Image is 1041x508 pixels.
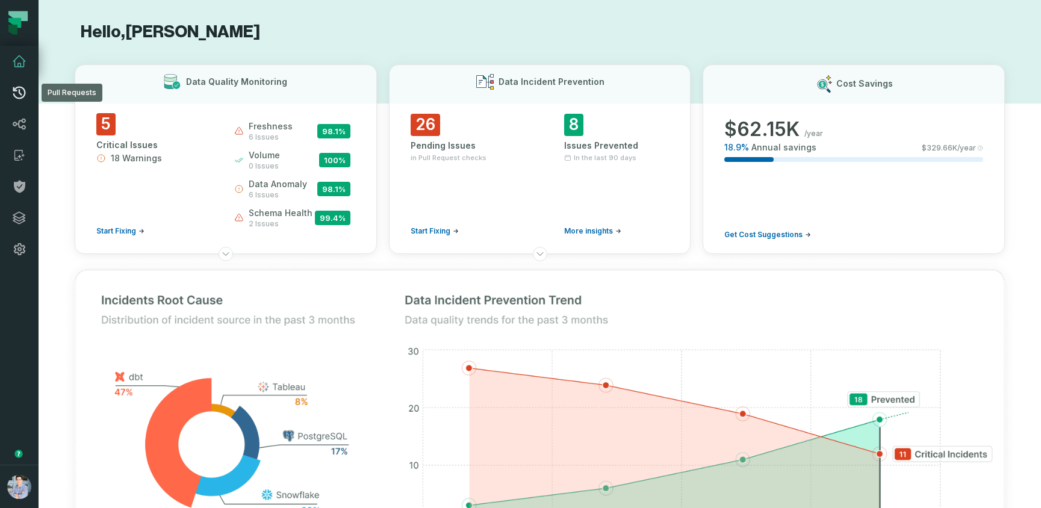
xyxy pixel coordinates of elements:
span: More insights [564,226,613,236]
h3: Data Quality Monitoring [186,76,287,88]
h1: Hello, [PERSON_NAME] [75,22,1005,43]
h3: Cost Savings [836,78,893,90]
span: 6 issues [249,190,307,200]
a: Get Cost Suggestions [724,230,811,240]
span: volume [249,149,280,161]
span: 2 issues [249,219,312,229]
a: Start Fixing [411,226,459,236]
a: More insights [564,226,621,236]
span: 18 Warnings [111,152,162,164]
span: 8 [564,114,583,136]
span: 26 [411,114,440,136]
span: 5 [96,113,116,135]
button: Data Incident Prevention26Pending Issuesin Pull Request checksStart Fixing8Issues PreventedIn the... [389,64,691,254]
div: Issues Prevented [564,140,670,152]
span: freshness [249,120,293,132]
span: $ 62.15K [724,117,800,141]
span: Get Cost Suggestions [724,230,803,240]
button: Cost Savings$62.15K/year18.9%Annual savings$329.66K/yearGet Cost Suggestions [703,64,1005,254]
span: Annual savings [751,141,816,153]
div: Pull Requests [42,84,102,102]
div: Tooltip anchor [13,448,24,459]
span: $ 329.66K /year [922,143,976,153]
h3: Data Incident Prevention [499,76,604,88]
span: Start Fixing [411,226,450,236]
span: 98.1 % [317,124,350,138]
span: schema health [249,207,312,219]
div: Pending Issues [411,140,516,152]
span: /year [804,129,823,138]
span: 100 % [319,153,350,167]
a: Start Fixing [96,226,144,236]
img: avatar of Alon Nafta [7,475,31,499]
span: data anomaly [249,178,307,190]
div: Critical Issues [96,139,213,151]
button: Data Quality Monitoring5Critical Issues18 WarningsStart Fixingfreshness6 issues98.1%volume0 issue... [75,64,377,254]
span: 0 issues [249,161,280,171]
span: Start Fixing [96,226,136,236]
span: in Pull Request checks [411,153,486,163]
span: 18.9 % [724,141,749,153]
span: 6 issues [249,132,293,142]
span: 99.4 % [315,211,350,225]
span: 98.1 % [317,182,350,196]
span: In the last 90 days [574,153,636,163]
